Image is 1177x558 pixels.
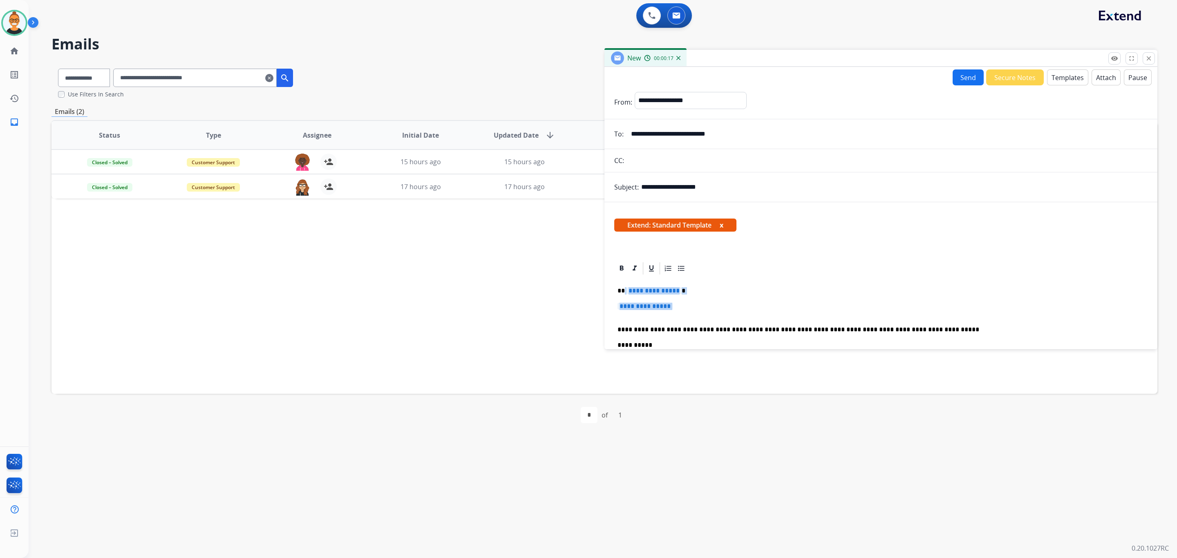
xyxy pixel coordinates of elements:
[986,69,1044,85] button: Secure Notes
[614,97,632,107] p: From:
[265,73,273,83] mat-icon: clear
[504,157,545,166] span: 15 hours ago
[68,90,124,98] label: Use Filters In Search
[187,158,240,167] span: Customer Support
[206,130,221,140] span: Type
[294,154,311,171] img: agent-avatar
[645,262,658,275] div: Underline
[1128,55,1135,62] mat-icon: fullscreen
[51,107,87,117] p: Emails (2)
[294,179,311,196] img: agent-avatar
[953,69,984,85] button: Send
[402,130,439,140] span: Initial Date
[615,262,628,275] div: Bold
[401,182,441,191] span: 17 hours ago
[9,46,19,56] mat-icon: home
[1111,55,1118,62] mat-icon: remove_red_eye
[9,94,19,103] mat-icon: history
[1047,69,1088,85] button: Templates
[1124,69,1152,85] button: Pause
[324,182,333,192] mat-icon: person_add
[99,130,120,140] span: Status
[9,70,19,80] mat-icon: list_alt
[1092,69,1121,85] button: Attach
[494,130,539,140] span: Updated Date
[87,183,132,192] span: Closed – Solved
[1132,543,1169,553] p: 0.20.1027RC
[654,55,674,62] span: 00:00:17
[401,157,441,166] span: 15 hours ago
[627,54,641,62] span: New
[545,130,555,140] mat-icon: arrow_downward
[303,130,331,140] span: Assignee
[612,407,629,423] div: 1
[614,129,624,139] p: To:
[187,183,240,192] span: Customer Support
[324,157,333,167] mat-icon: person_add
[9,117,19,127] mat-icon: inbox
[51,36,1157,52] h2: Emails
[675,262,687,275] div: Bullet List
[504,182,545,191] span: 17 hours ago
[614,182,639,192] p: Subject:
[614,219,736,232] span: Extend: Standard Template
[3,11,26,34] img: avatar
[720,220,723,230] button: x
[614,156,624,165] p: CC:
[280,73,290,83] mat-icon: search
[87,158,132,167] span: Closed – Solved
[1145,55,1152,62] mat-icon: close
[602,410,608,420] div: of
[662,262,674,275] div: Ordered List
[629,262,641,275] div: Italic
